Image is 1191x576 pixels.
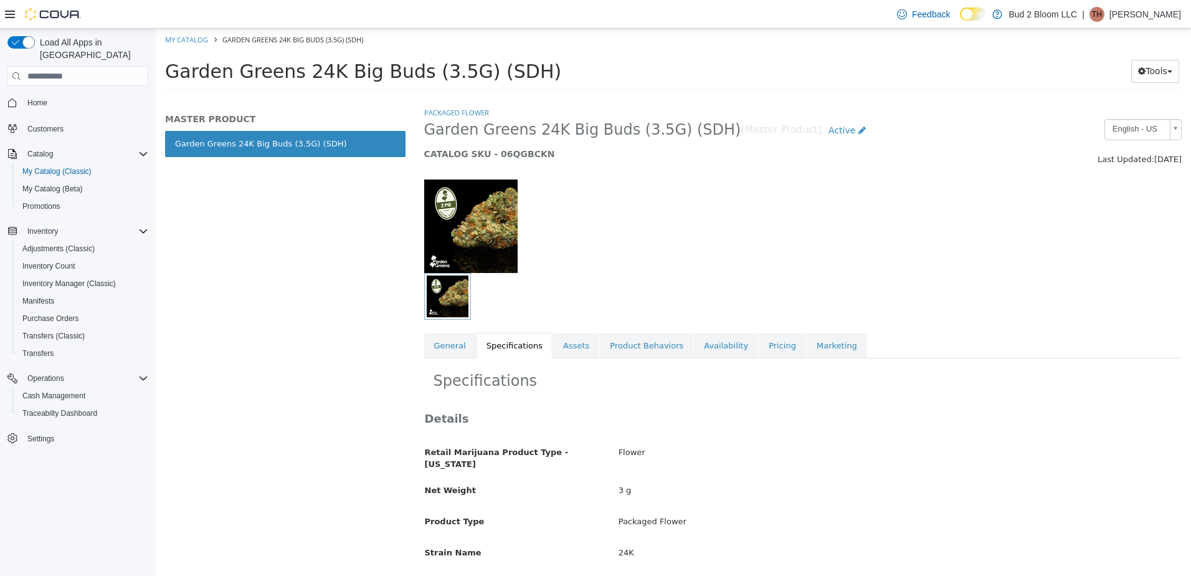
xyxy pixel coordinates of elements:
button: Catalog [22,146,58,161]
span: My Catalog (Beta) [17,181,148,196]
input: Dark Mode [960,7,986,21]
span: Catalog [22,146,148,161]
span: Settings [22,431,148,446]
button: Inventory [2,223,153,240]
a: Cash Management [17,388,90,403]
button: Purchase Orders [12,310,153,327]
span: Inventory Manager (Classic) [22,279,116,289]
a: Manifests [17,294,59,309]
button: Settings [2,430,153,448]
button: Traceabilty Dashboard [12,405,153,422]
a: My Catalog (Classic) [17,164,97,179]
img: 150 [268,151,362,244]
a: Settings [22,431,59,446]
a: Product Behaviors [444,304,538,330]
span: Home [27,98,47,108]
a: English - US [949,90,1026,112]
div: Flower [453,413,1035,435]
p: | [1082,7,1084,22]
span: Inventory Manager (Classic) [17,276,148,291]
span: Load All Apps in [GEOGRAPHIC_DATA] [35,36,148,61]
a: My Catalog (Beta) [17,181,88,196]
a: Traceabilty Dashboard [17,406,102,421]
a: Pricing [603,304,650,330]
span: Purchase Orders [22,314,79,324]
button: Manifests [12,292,153,310]
span: Product Type [269,488,329,497]
button: Home [2,94,153,112]
span: Traceabilty Dashboard [22,408,97,418]
a: General [268,304,320,330]
button: Tools [975,31,1023,54]
a: Inventory Count [17,259,80,274]
button: Operations [2,370,153,387]
nav: Complex example [7,89,148,480]
small: [Master Product] [585,97,666,107]
button: Cash Management [12,387,153,405]
a: Specifications [321,304,397,330]
span: Net Weight [269,457,320,466]
span: Manifests [22,296,54,306]
button: Transfers [12,345,153,362]
p: [PERSON_NAME] [1109,7,1181,22]
a: Packaged Flower [268,79,333,89]
span: English - US [949,91,1009,110]
p: Bud 2 Bloom LLC [1008,7,1077,22]
div: Sativa Dominant Hybrid [453,545,1035,567]
h5: MASTER PRODUCT [9,85,250,96]
div: Packaged Flower [453,482,1035,504]
button: Customers [2,119,153,137]
span: Manifests [17,294,148,309]
span: Cash Management [17,388,148,403]
a: Customers [22,122,69,137]
span: Garden Greens 24K Big Buds (3.5G) (SDH) [67,6,207,16]
span: Promotions [22,201,60,211]
span: Strain Name [269,519,326,529]
a: Availability [538,304,602,330]
span: Active [673,97,700,107]
button: Inventory [22,224,63,239]
button: Inventory Count [12,257,153,275]
a: Feedback [892,2,955,27]
span: Operations [22,371,148,386]
button: Inventory Manager (Classic) [12,275,153,292]
a: Purchase Orders [17,311,84,326]
span: Adjustments (Classic) [22,244,95,254]
span: Home [22,95,148,110]
a: Adjustments (Classic) [17,241,100,256]
span: Transfers [17,346,148,361]
span: Last Updated: [942,126,999,135]
a: Promotions [17,199,65,214]
span: Feedback [912,8,950,21]
span: Customers [22,120,148,136]
a: My Catalog [9,6,52,16]
a: Transfers [17,346,59,361]
div: Tom Hart [1089,7,1104,22]
a: Active [666,90,717,113]
span: Transfers [22,348,54,358]
span: Operations [27,373,64,383]
span: Cash Management [22,391,85,401]
span: Promotions [17,199,148,214]
a: Inventory Manager (Classic) [17,276,121,291]
span: My Catalog (Classic) [17,164,148,179]
span: Traceabilty Dashboard [17,406,148,421]
span: [DATE] [999,126,1026,135]
span: Garden Greens 24K Big Buds (3.5G) (SDH) [268,92,586,111]
a: Assets [397,304,444,330]
span: Catalog [27,149,53,159]
span: Purchase Orders [17,311,148,326]
span: TH [1092,7,1102,22]
h2: Specifications [278,343,1017,362]
a: Transfers (Classic) [17,329,90,343]
span: Garden Greens 24K Big Buds (3.5G) (SDH) [9,32,406,54]
button: My Catalog (Beta) [12,180,153,198]
button: Promotions [12,198,153,215]
span: Inventory [22,224,148,239]
span: My Catalog (Beta) [22,184,83,194]
span: Retail Marijuana Product Type - [US_STATE] [269,419,413,441]
h5: CATALOG SKU - 06QGBCKN [268,120,832,131]
a: Home [22,95,52,110]
span: Transfers (Classic) [17,329,148,343]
